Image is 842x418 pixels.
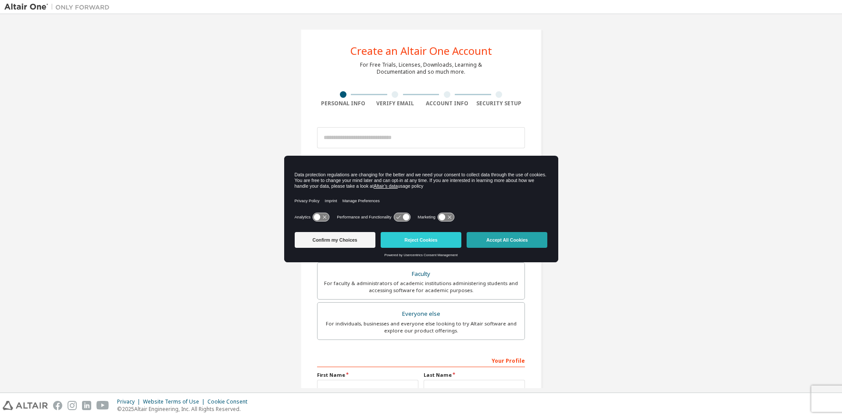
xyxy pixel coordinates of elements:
div: Create an Altair One Account [350,46,492,56]
img: linkedin.svg [82,401,91,410]
div: Account Info [421,100,473,107]
div: Website Terms of Use [143,398,207,405]
img: youtube.svg [96,401,109,410]
div: Everyone else [323,308,519,320]
label: Last Name [424,372,525,379]
img: facebook.svg [53,401,62,410]
div: For individuals, businesses and everyone else looking to try Altair software and explore our prod... [323,320,519,334]
img: instagram.svg [68,401,77,410]
img: altair_logo.svg [3,401,48,410]
label: First Name [317,372,418,379]
div: Your Profile [317,353,525,367]
div: Verify Email [369,100,421,107]
p: © 2025 Altair Engineering, Inc. All Rights Reserved. [117,405,253,413]
img: Altair One [4,3,114,11]
div: Personal Info [317,100,369,107]
div: Security Setup [473,100,525,107]
div: Cookie Consent [207,398,253,405]
div: Privacy [117,398,143,405]
div: For Free Trials, Licenses, Downloads, Learning & Documentation and so much more. [360,61,482,75]
div: Faculty [323,268,519,280]
div: For faculty & administrators of academic institutions administering students and accessing softwa... [323,280,519,294]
